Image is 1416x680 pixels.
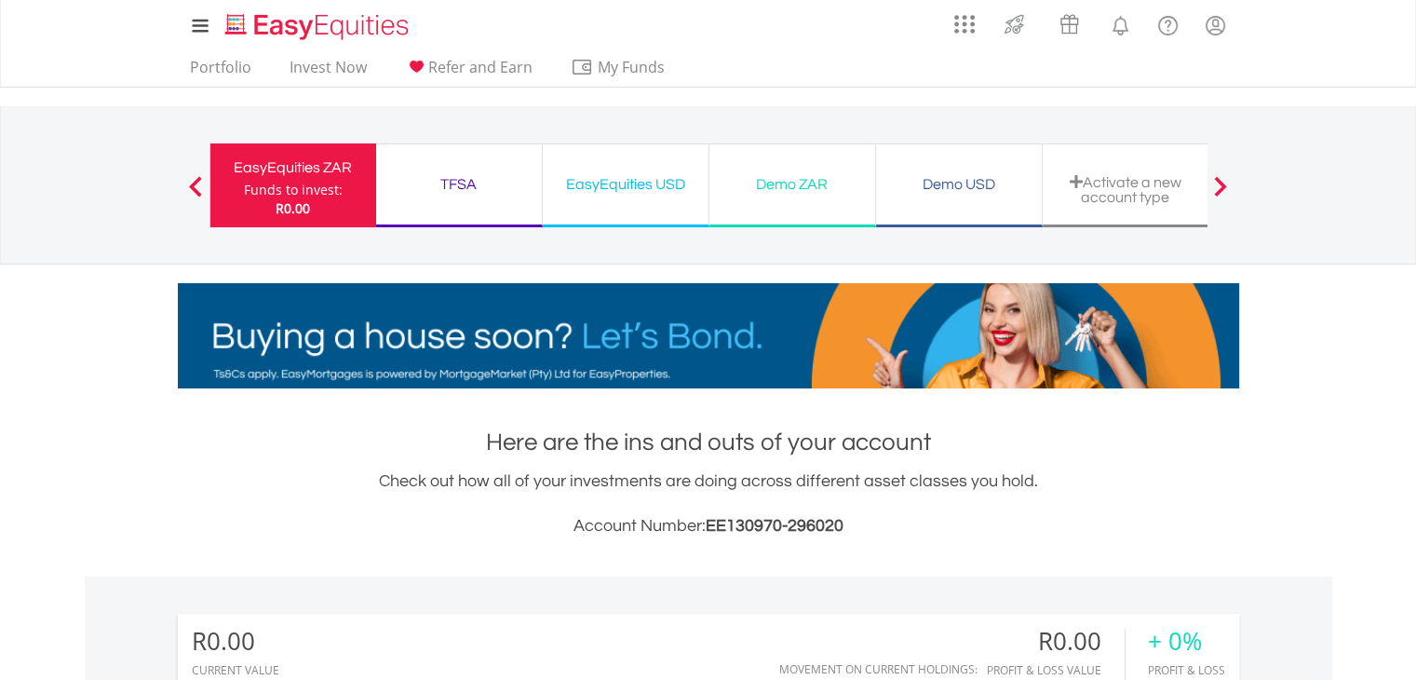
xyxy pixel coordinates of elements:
h1: Here are the ins and outs of your account [178,426,1239,459]
div: Demo ZAR [721,171,864,197]
h3: Account Number: [178,513,1239,539]
a: FAQ's and Support [1144,5,1192,42]
div: Activate a new account type [1054,174,1197,205]
span: My Funds [571,55,693,79]
a: Notifications [1097,5,1144,42]
img: EasyMortage Promotion Banner [178,283,1239,388]
div: Funds to invest: [244,181,343,199]
img: EasyEquities_Logo.png [222,11,416,42]
a: AppsGrid [942,5,987,34]
div: Profit & Loss Value [987,664,1125,676]
a: My Profile [1192,5,1239,46]
div: TFSA [387,171,531,197]
a: Invest Now [282,58,374,87]
div: EasyEquities USD [554,171,697,197]
img: thrive-v2.svg [999,9,1030,39]
div: + 0% [1148,628,1225,655]
div: Check out how all of your investments are doing across different asset classes you hold. [178,469,1239,539]
a: Refer and Earn [398,58,540,87]
div: Demo USD [887,171,1031,197]
img: grid-menu-icon.svg [954,14,975,34]
div: R0.00 [192,628,279,655]
span: EE130970-296020 [706,517,843,535]
div: Profit & Loss [1148,664,1225,676]
span: Refer and Earn [428,57,533,77]
a: Home page [218,5,416,42]
span: R0.00 [276,199,310,217]
div: Movement on Current Holdings: [779,663,978,675]
a: Vouchers [1042,5,1097,39]
div: R0.00 [987,628,1125,655]
img: vouchers-v2.svg [1054,9,1085,39]
a: Portfolio [182,58,259,87]
div: EasyEquities ZAR [222,155,365,181]
div: CURRENT VALUE [192,664,279,676]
